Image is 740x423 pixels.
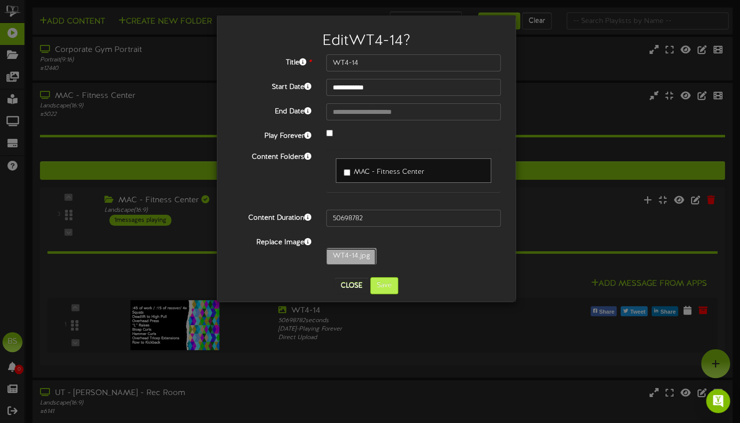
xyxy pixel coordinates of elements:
[224,149,319,162] label: Content Folders
[354,168,424,176] span: MAC - Fitness Center
[224,103,319,117] label: End Date
[326,210,501,227] input: 15
[224,79,319,92] label: Start Date
[224,54,319,68] label: Title
[344,169,350,176] input: MAC - Fitness Center
[224,210,319,223] label: Content Duration
[232,33,501,49] h2: Edit WT4-14 ?
[224,234,319,248] label: Replace Image
[370,277,398,294] button: Save
[706,389,730,413] div: Open Intercom Messenger
[224,128,319,141] label: Play Forever
[335,278,368,294] button: Close
[326,54,501,71] input: Title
